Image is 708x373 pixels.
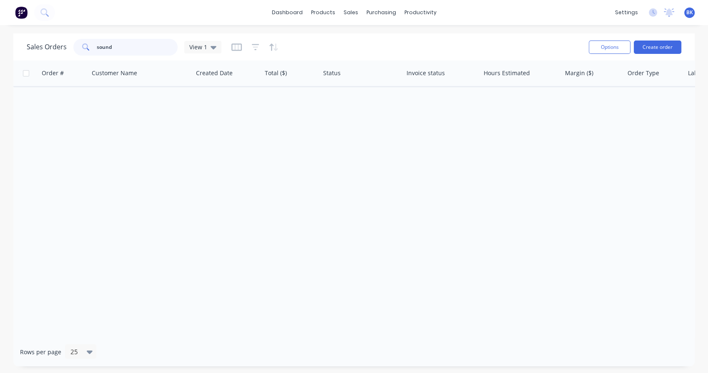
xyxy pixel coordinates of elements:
button: Create order [634,41,681,54]
span: Rows per page [20,348,61,356]
div: Invoice status [407,69,445,77]
div: Margin ($) [565,69,593,77]
div: Labels [688,69,706,77]
button: Options [589,41,630,54]
span: BK [686,9,693,16]
h1: Sales Orders [27,43,67,51]
div: Created Date [196,69,233,77]
div: Order # [42,69,64,77]
div: productivity [400,6,441,19]
div: sales [339,6,362,19]
div: settings [611,6,642,19]
input: Search... [97,39,178,56]
div: Total ($) [265,69,287,77]
span: View 1 [189,43,207,51]
div: products [307,6,339,19]
div: purchasing [362,6,400,19]
div: Order Type [628,69,659,77]
div: Status [323,69,341,77]
img: Factory [15,6,28,19]
a: dashboard [268,6,307,19]
div: Hours Estimated [484,69,530,77]
div: Customer Name [92,69,137,77]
